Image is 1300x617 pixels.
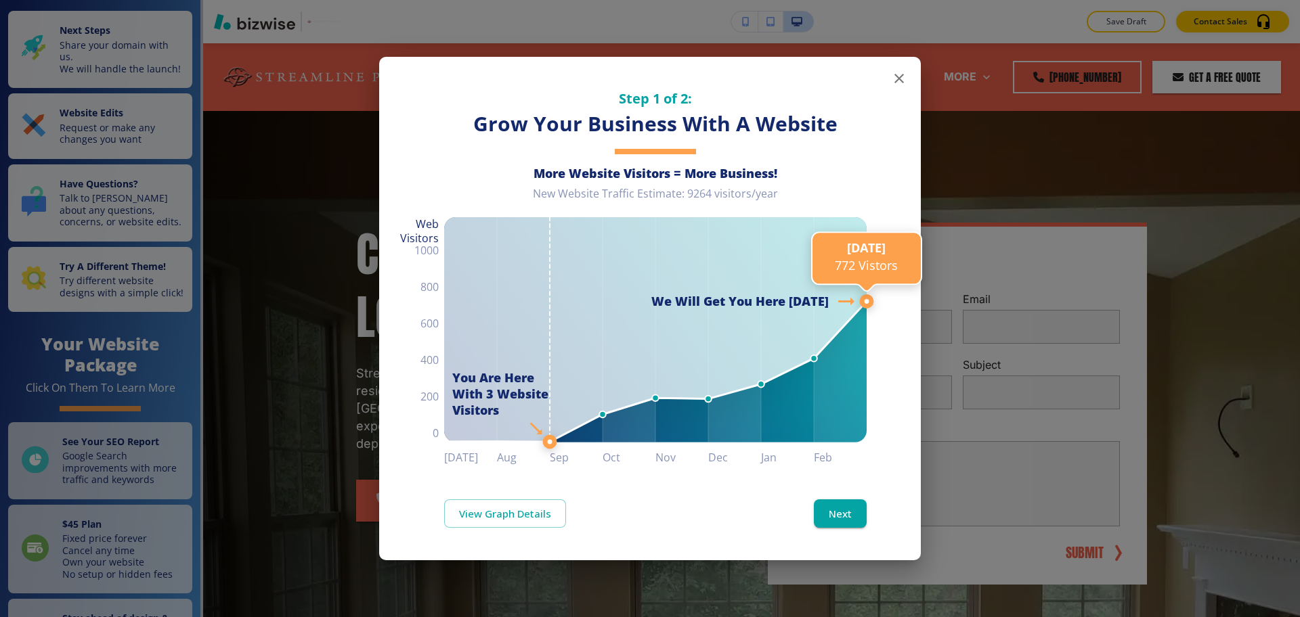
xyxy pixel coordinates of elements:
h5: Step 1 of 2: [444,89,867,108]
h6: More Website Visitors = More Business! [444,165,867,181]
a: View Graph Details [444,499,566,528]
h6: Jan [761,448,814,467]
h6: Nov [655,448,708,467]
h6: Dec [708,448,761,467]
h6: Oct [603,448,655,467]
h6: Sep [550,448,603,467]
h3: Grow Your Business With A Website [444,110,867,138]
div: New Website Traffic Estimate: 9264 visitors/year [444,187,867,212]
button: Next [814,499,867,528]
h6: Aug [497,448,550,467]
h6: [DATE] [444,448,497,467]
h6: Feb [814,448,867,467]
